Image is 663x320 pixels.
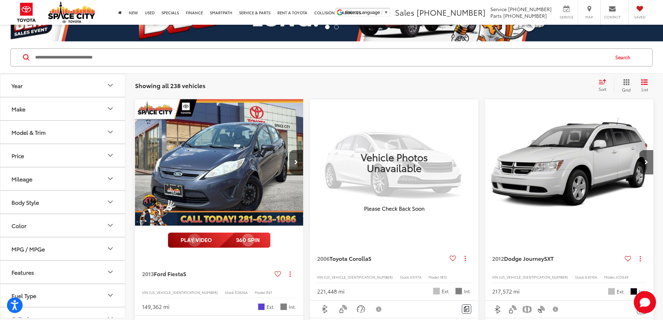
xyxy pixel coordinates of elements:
[462,304,471,314] button: Comments
[537,305,546,314] img: Satellite Radio
[464,306,469,312] img: Comments
[106,151,115,159] div: Price
[595,79,614,93] button: Select sort value
[11,222,26,229] div: Color
[636,79,653,93] button: List View
[442,288,450,295] span: Ext.
[317,274,324,280] span: VIN:
[142,270,154,278] span: 2013
[255,290,266,295] span: Model:
[582,15,597,19] span: Map
[417,7,486,18] span: [PHONE_NUMBER]
[11,199,39,205] div: Body Style
[0,284,126,307] button: Fuel TypeFuel Type
[11,175,32,182] div: Mileage
[106,291,115,299] div: Fuel Type
[106,128,115,136] div: Model & Trim
[464,288,471,295] span: Int.
[494,305,502,314] img: Bluetooth®
[395,7,415,18] span: Sales
[11,129,46,135] div: Model & Trim
[290,271,291,277] span: dropdown dots
[11,152,24,159] div: Price
[428,274,440,280] span: Model:
[0,237,126,260] button: MPG / MPGeMPG / MPGe
[142,270,272,278] a: 2013Ford FiestaS
[604,274,616,280] span: Model:
[640,256,641,262] span: dropdown dots
[11,106,25,112] div: Make
[485,99,654,226] img: 2012 Dodge Journey SXT
[11,292,36,299] div: Fuel Type
[0,191,126,213] button: Body StyleBody Style
[608,288,615,295] span: Bright Silver Metallic Clearcoat
[142,303,169,311] div: 149,362 mi
[639,288,646,295] span: Int.
[317,287,345,295] div: 221,448 mi
[575,274,585,280] span: Stock:
[599,86,606,92] span: Sort
[339,305,347,313] img: Keyless Entry
[492,274,499,280] span: VIN:
[400,274,410,280] span: Stock:
[345,10,380,15] span: Select Language
[433,288,440,295] span: Silver Streak Mica
[168,233,270,248] img: full motion video
[183,270,186,278] span: S
[317,255,447,262] a: 2006Toyota CorollaS
[0,214,126,237] button: ColorColor
[492,255,622,262] a: 2012Dodge JourneySXT
[0,261,126,283] button: FeaturesFeatures
[550,302,562,317] button: View Disclaimer
[634,252,646,265] button: Actions
[267,304,275,310] span: Ext.
[559,15,574,19] span: Service
[368,254,371,262] span: S
[639,150,653,174] button: Next image
[11,269,34,275] div: Features
[106,198,115,206] div: Body Style
[11,245,45,252] div: MPG / MPGe
[616,274,629,280] span: JCDE49
[321,305,329,313] img: Bluetooth®
[317,254,330,262] span: 2006
[0,74,126,97] button: YearYear
[106,268,115,276] div: Features
[465,256,466,261] span: dropdown dots
[0,97,126,120] button: MakeMake
[258,303,265,310] span: Violet Gray
[492,254,504,262] span: 2012
[523,305,531,314] img: Emergency Brake Assist
[106,221,115,229] div: Color
[330,254,368,262] span: Toyota Corolla
[106,244,115,253] div: MPG / MPGe
[0,144,126,167] button: PricePrice
[622,87,631,93] span: Grid
[310,99,478,225] a: VIEW_DETAILS
[641,86,648,92] span: List
[135,99,304,226] div: 2013 Ford Fiesta S 0
[410,274,421,280] span: 53117A
[142,290,149,295] span: VIN:
[455,288,462,295] span: Dark Charcoal
[544,254,554,262] span: SXT
[630,288,637,295] span: Black
[345,10,388,15] a: Select Language​
[48,1,95,23] img: Space City Toyota
[634,291,656,313] svg: Start Chat
[106,174,115,183] div: Mileage
[0,121,126,143] button: Model & TrimModel & Trim
[289,150,303,174] button: Next image
[440,274,447,280] span: 1812
[310,99,478,225] img: Vehicle Photos Unavailable Please Check Back Soon
[499,274,568,280] span: [US_VEHICLE_IDENTIFICATION_NUMBER]
[632,15,647,19] span: Saved
[508,305,517,314] img: Keyless Entry
[266,290,272,295] span: P4T
[149,290,218,295] span: [US_VEHICLE_IDENTIFICATION_NUMBER]
[508,6,552,13] span: [PHONE_NUMBER]
[135,99,304,226] a: 2013 Ford Fiesta S2013 Ford Fiesta S2013 Ford Fiesta S2013 Ford Fiesta S
[284,268,296,280] button: Actions
[490,12,502,19] span: Parts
